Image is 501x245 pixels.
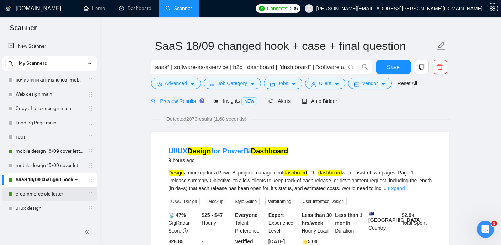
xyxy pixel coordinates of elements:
[155,63,345,72] input: Search Freelance Jobs...
[300,198,347,205] span: User Interface Design
[206,198,226,205] span: Mockup
[169,156,288,165] div: 9 hours ago
[369,211,374,216] img: 🇦🇺
[487,3,498,14] button: setting
[400,211,434,235] div: Total Spent
[433,64,447,70] span: delete
[199,98,205,104] div: Tooltip anchor
[319,79,332,87] span: Client
[4,23,42,38] span: Scanner
[348,65,353,69] span: info-circle
[151,98,202,104] span: Preview Results
[16,215,83,230] a: homepage
[202,212,223,218] b: $25 - $47
[251,147,288,155] mark: Dashboard
[16,87,83,101] a: Web design main
[334,211,367,235] div: Duration
[87,177,93,183] span: holder
[169,198,200,205] span: UX/UI Design
[214,98,257,104] span: Insights
[402,212,414,218] b: $ 2.9k
[491,221,497,226] span: 5
[368,211,422,223] b: [GEOGRAPHIC_DATA]
[155,37,435,55] input: Scanner name...
[259,6,265,11] img: upwork-logo.png
[210,82,215,87] span: bars
[87,120,93,126] span: holder
[235,239,253,244] b: Verified
[268,98,291,104] span: Alerts
[161,115,251,123] span: Detected 2073 results (1.68 seconds)
[218,79,247,87] span: Job Category
[367,211,400,235] div: Country
[166,5,192,11] a: searchScanner
[348,78,391,89] button: idcardVendorcaret-down
[302,99,307,104] span: robot
[16,187,83,201] a: e-commerce old letter
[358,64,372,70] span: search
[335,212,362,226] b: Less than 1 month
[232,198,260,205] span: Style Guide
[6,3,11,15] img: logo
[5,61,16,66] span: search
[87,148,93,154] span: holder
[302,239,318,244] b: ⭐️ 5.00
[264,78,302,89] button: folderJobscaret-down
[265,198,294,205] span: Wireframing
[2,39,97,53] li: New Scanner
[187,147,211,155] mark: Design
[300,211,334,235] div: Hourly Load
[267,5,288,12] span: Connects:
[290,5,298,12] span: 205
[415,64,428,70] span: copy
[169,169,432,192] div: a mockup for a PowerBi project management . The will consist of two pages: Page 1 – Release summa...
[5,58,16,69] button: search
[283,170,307,176] mark: dashboard
[87,191,93,197] span: holder
[235,212,257,218] b: Everyone
[151,78,201,89] button: settingAdvancedcaret-down
[270,82,275,87] span: folder
[16,201,83,215] a: ui ux design
[382,186,387,191] span: ...
[387,63,400,72] span: Save
[278,79,288,87] span: Jobs
[234,211,267,235] div: Talent Preference
[477,221,494,238] iframe: Intercom live chat
[16,101,83,116] a: Copy of ui ux design main
[85,228,92,235] span: double-left
[334,82,339,87] span: caret-down
[415,60,429,74] button: copy
[487,6,498,11] a: setting
[16,116,83,130] a: Landing Page main
[381,82,386,87] span: caret-down
[169,147,288,155] a: UI/UXDesignfor PowerBiDashboard
[169,239,184,244] b: $28.85
[267,211,300,235] div: Experience Level
[291,82,296,87] span: caret-down
[151,99,156,104] span: search
[204,78,261,89] button: barsJob Categorycaret-down
[169,212,186,218] b: 📡 47%
[183,228,188,233] span: info-circle
[8,39,91,53] a: New Scanner
[307,6,311,11] span: user
[87,205,93,211] span: holder
[190,82,195,87] span: caret-down
[362,79,378,87] span: Vendor
[388,186,405,191] a: Expand
[16,130,83,144] a: тест
[87,163,93,168] span: holder
[202,239,203,244] b: -
[358,60,372,74] button: search
[19,56,47,71] span: My Scanners
[87,106,93,111] span: holder
[87,77,93,83] span: holder
[241,97,257,105] span: NEW
[268,99,273,104] span: notification
[302,98,337,104] span: Auto Bidder
[167,211,201,235] div: GigRadar Score
[16,73,83,87] a: почистити антиключові mobile design main
[437,41,446,51] span: edit
[157,82,162,87] span: setting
